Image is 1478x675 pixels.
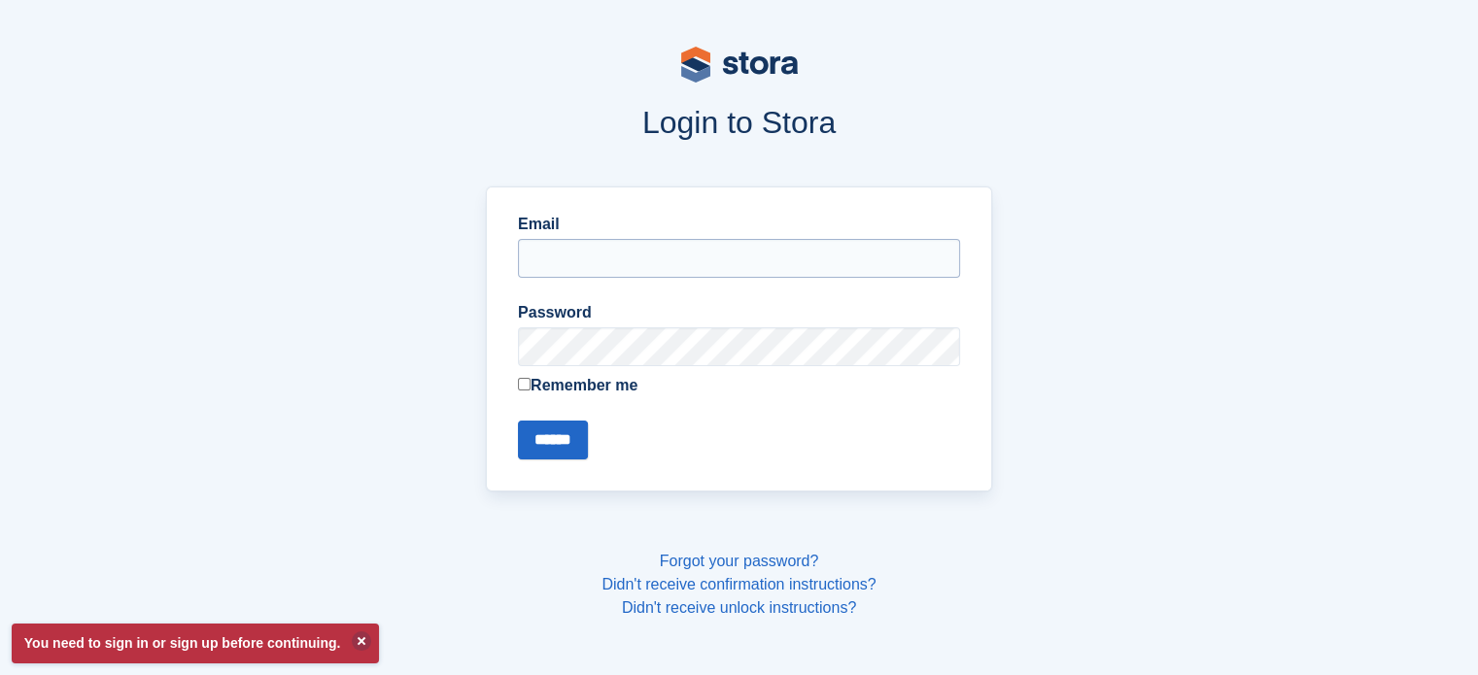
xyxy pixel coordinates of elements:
[518,213,960,236] label: Email
[12,624,379,663] p: You need to sign in or sign up before continuing.
[116,105,1363,140] h1: Login to Stora
[622,599,856,616] a: Didn't receive unlock instructions?
[518,374,960,397] label: Remember me
[518,301,960,324] label: Password
[681,47,798,83] img: stora-logo-53a41332b3708ae10de48c4981b4e9114cc0af31d8433b30ea865607fb682f29.svg
[518,378,531,390] input: Remember me
[602,576,876,592] a: Didn't receive confirmation instructions?
[660,553,819,569] a: Forgot your password?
